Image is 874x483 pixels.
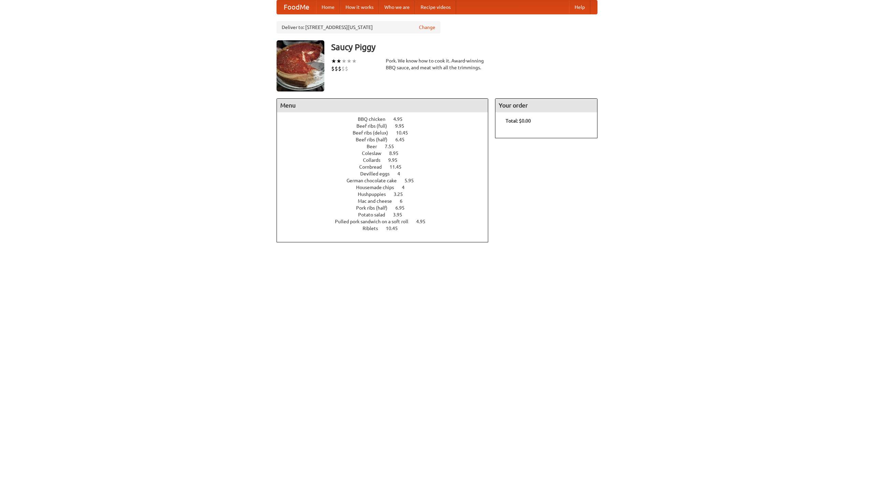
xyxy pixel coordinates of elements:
span: 4.95 [393,116,409,122]
span: Mac and cheese [358,198,399,204]
b: Total: $0.00 [506,118,531,124]
span: 6 [400,198,409,204]
li: ★ [336,57,341,65]
img: angular.jpg [277,40,324,91]
span: 10.45 [386,226,405,231]
h4: Menu [277,99,488,112]
a: Pulled pork sandwich on a soft roll 4.95 [335,219,438,224]
span: 3.95 [393,212,409,217]
a: Change [419,24,435,31]
span: 4 [402,185,411,190]
a: Housemade chips 4 [356,185,417,190]
li: $ [341,65,345,72]
a: Coleslaw 8.95 [362,151,411,156]
a: Riblets 10.45 [363,226,410,231]
a: Beer 7.55 [367,144,407,149]
a: Beef ribs (delux) 10.45 [353,130,421,136]
span: 4.95 [416,219,432,224]
a: BBQ chicken 4.95 [358,116,415,122]
span: BBQ chicken [358,116,392,122]
a: How it works [340,0,379,14]
a: Hushpuppies 3.25 [358,191,415,197]
span: Pulled pork sandwich on a soft roll [335,219,415,224]
li: $ [331,65,335,72]
a: Beef ribs (full) 9.95 [356,123,417,129]
span: Beef ribs (delux) [353,130,395,136]
span: Potato salad [358,212,392,217]
a: Cornbread 11.45 [359,164,414,170]
a: Beef ribs (half) 6.45 [356,137,417,142]
a: German chocolate cake 5.95 [347,178,426,183]
span: 9.95 [395,123,411,129]
a: Potato salad 3.95 [358,212,415,217]
li: ★ [347,57,352,65]
a: FoodMe [277,0,316,14]
span: Devilled eggs [360,171,396,176]
li: ★ [341,57,347,65]
span: Collards [363,157,387,163]
h3: Saucy Piggy [331,40,597,54]
span: 3.25 [394,191,410,197]
span: 9.95 [388,157,404,163]
a: Devilled eggs 4 [360,171,413,176]
span: Beef ribs (half) [356,137,394,142]
a: Help [569,0,590,14]
span: Housemade chips [356,185,401,190]
span: 5.95 [405,178,421,183]
h4: Your order [495,99,597,112]
span: Beer [367,144,384,149]
span: 4 [397,171,407,176]
div: Pork. We know how to cook it. Award-winning BBQ sauce, and meat with all the trimmings. [386,57,488,71]
li: ★ [352,57,357,65]
span: Coleslaw [362,151,388,156]
a: Pork ribs (half) 6.95 [356,205,417,211]
a: Who we are [379,0,415,14]
a: Recipe videos [415,0,456,14]
span: 6.95 [395,205,411,211]
li: $ [338,65,341,72]
span: 8.95 [389,151,405,156]
span: German chocolate cake [347,178,404,183]
span: Cornbread [359,164,389,170]
a: Mac and cheese 6 [358,198,415,204]
span: Hushpuppies [358,191,393,197]
span: Beef ribs (full) [356,123,394,129]
li: $ [335,65,338,72]
span: Pork ribs (half) [356,205,394,211]
span: 10.45 [396,130,415,136]
span: 6.45 [395,137,411,142]
div: Deliver to: [STREET_ADDRESS][US_STATE] [277,21,440,33]
span: Riblets [363,226,385,231]
span: 11.45 [390,164,408,170]
span: 7.55 [385,144,401,149]
li: $ [345,65,348,72]
li: ★ [331,57,336,65]
a: Collards 9.95 [363,157,410,163]
a: Home [316,0,340,14]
